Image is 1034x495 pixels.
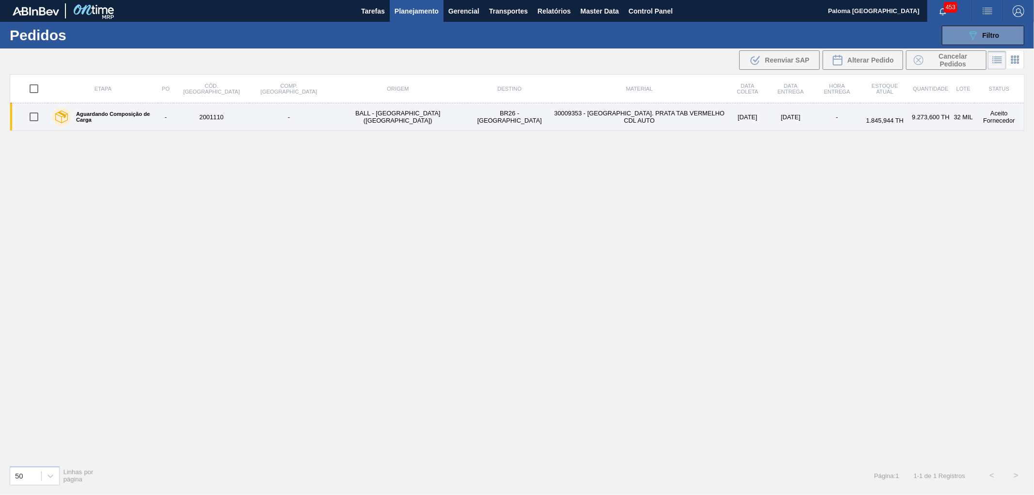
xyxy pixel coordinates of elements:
[813,103,860,131] td: -
[866,117,904,124] span: 1.845,944 TH
[174,103,250,131] td: 2001110
[328,103,468,131] td: BALL - [GEOGRAPHIC_DATA] ([GEOGRAPHIC_DATA])
[250,103,328,131] td: -
[942,26,1024,45] button: Filtro
[1004,463,1028,488] button: >
[71,111,154,123] label: Aguardando Composição de Carga
[162,86,170,92] span: PO
[629,5,673,17] span: Control Panel
[989,86,1009,92] span: Status
[927,52,979,68] span: Cancelar Pedidos
[552,103,728,131] td: 30009353 - [GEOGRAPHIC_DATA]. PRATA TAB VERMELHO CDL AUTO
[778,83,804,95] span: Data entrega
[914,472,965,479] span: 1 - 1 de 1 Registros
[727,103,768,131] td: [DATE]
[395,5,439,17] span: Planejamento
[489,5,528,17] span: Transportes
[387,86,409,92] span: Origem
[980,463,1004,488] button: <
[956,86,970,92] span: Lote
[448,5,479,17] span: Gerencial
[872,83,898,95] span: Estoque atual
[768,103,813,131] td: [DATE]
[626,86,652,92] span: Material
[64,468,94,483] span: Linhas por página
[361,5,385,17] span: Tarefas
[538,5,571,17] span: Relatórios
[765,56,810,64] span: Reenviar SAP
[847,56,894,64] span: Alterar Pedido
[1006,51,1024,69] div: Visão em Cards
[944,2,957,13] span: 453
[95,86,111,92] span: Etapa
[1013,5,1024,17] img: Logout
[158,103,174,131] td: -
[739,50,820,70] div: Reenviar SAP
[261,83,317,95] span: Comp. [GEOGRAPHIC_DATA]
[823,50,903,70] div: Alterar Pedido
[13,7,59,16] img: TNhmsLtSVTkK8tSr43FrP2fwEKptu5GPRR3wAAAABJRU5ErkJggg==
[15,472,23,480] div: 50
[982,5,993,17] img: userActions
[913,86,948,92] span: Quantidade
[988,51,1006,69] div: Visão em Lista
[909,103,952,131] td: 9.273,600 TH
[927,4,958,18] button: Notificações
[497,86,522,92] span: Destino
[874,472,899,479] span: Página : 1
[468,103,552,131] td: BR26 - [GEOGRAPHIC_DATA]
[953,103,974,131] td: 32 MIL
[906,50,986,70] div: Cancelar Pedidos em Massa
[906,50,986,70] button: Cancelar Pedidos
[183,83,239,95] span: Cód. [GEOGRAPHIC_DATA]
[580,5,619,17] span: Master Data
[824,83,850,95] span: Hora Entrega
[983,32,1000,39] span: Filtro
[10,103,1024,131] a: Aguardando Composição de Carga-2001110-BALL - [GEOGRAPHIC_DATA] ([GEOGRAPHIC_DATA])BR26 - [GEOGRA...
[974,103,1024,131] td: Aceito Fornecedor
[737,83,758,95] span: Data coleta
[10,30,157,41] h1: Pedidos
